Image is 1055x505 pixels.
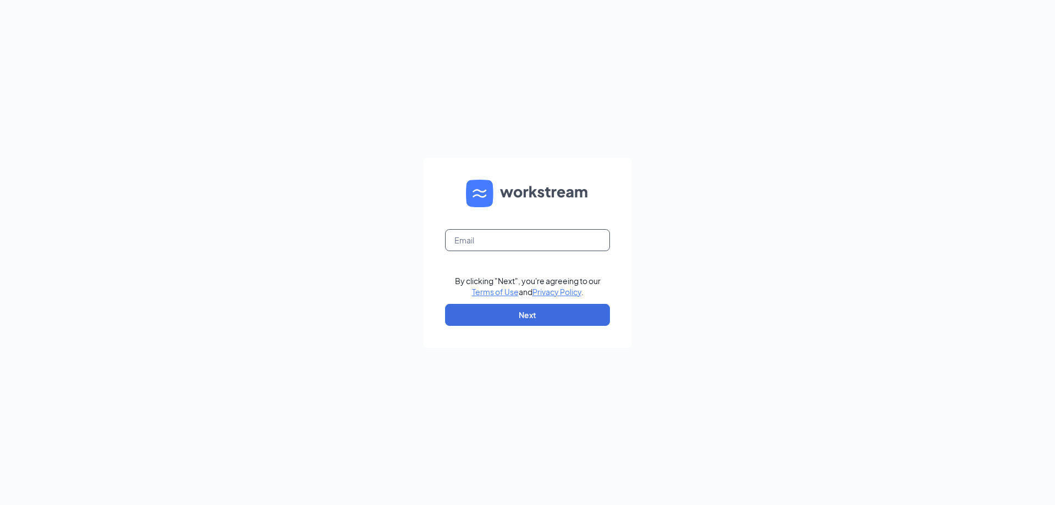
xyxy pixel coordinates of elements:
div: By clicking "Next", you're agreeing to our and . [455,275,601,297]
a: Privacy Policy [532,287,581,297]
a: Terms of Use [472,287,519,297]
img: WS logo and Workstream text [466,180,589,207]
input: Email [445,229,610,251]
button: Next [445,304,610,326]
